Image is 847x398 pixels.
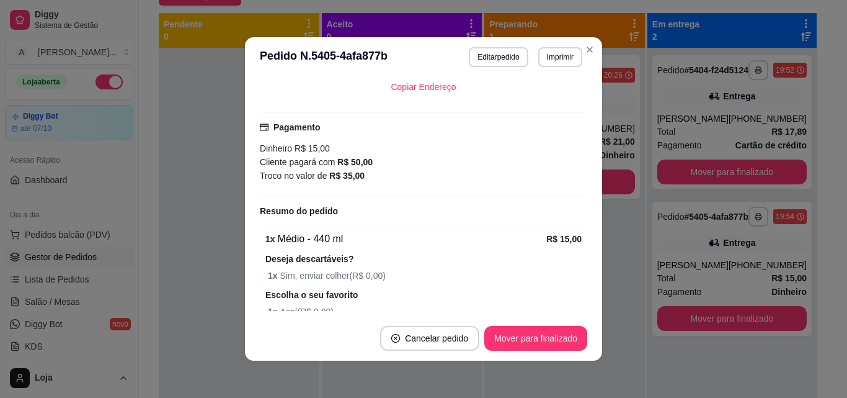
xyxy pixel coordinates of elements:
strong: Pagamento [273,122,320,132]
strong: Escolha o seu favorito [265,290,358,300]
span: credit-card [260,123,268,132]
strong: 1 x [265,234,275,244]
button: Copiar Endereço [381,75,466,99]
span: Dinheiro [260,143,292,153]
strong: Resumo do pedido [260,206,338,216]
strong: 1 x [268,307,280,317]
span: R$ 15,00 [292,143,330,153]
button: close-circleCancelar pedido [380,326,479,351]
span: Açaí ( R$ 0,00 ) [268,305,582,319]
h3: Pedido N. 5405-4afa877b [260,47,388,67]
strong: R$ 50,00 [337,157,373,167]
button: Close [580,40,600,60]
div: Médio - 440 ml [265,232,546,246]
strong: R$ 35,00 [329,171,365,181]
strong: Deseja descartáveis? [265,254,353,264]
strong: 1 x [268,271,280,281]
span: Troco no valor de [260,171,329,181]
strong: R$ 15,00 [546,234,582,244]
span: close-circle [391,334,400,343]
button: Editarpedido [469,47,528,67]
span: Sim, enviar colher ( R$ 0,00 ) [268,269,582,283]
button: Mover para finalizado [484,326,587,351]
span: Cliente pagará com [260,157,337,167]
button: Imprimir [538,47,582,67]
